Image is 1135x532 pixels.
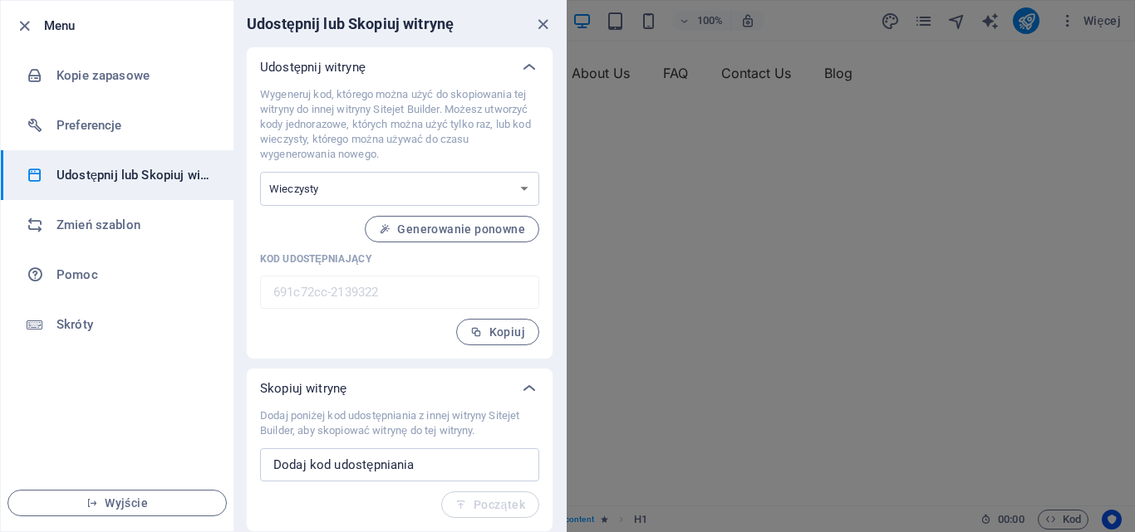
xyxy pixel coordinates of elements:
[260,59,366,76] p: Udostępnij witrynę
[57,66,210,85] h6: Kopie zapasowe
[7,490,227,516] button: Wyjście
[57,115,210,135] h6: Preferencje
[247,14,454,34] h6: Udostępnij lub Skopiuj witrynę
[379,222,525,236] span: Generowanie ponowne
[260,448,539,481] input: Dodaj kod udostępniania
[57,265,210,285] h6: Pomoc
[260,87,539,162] p: Wygeneruj kod, którego można użyć do skopiowania tej witryny do innej witryny Sitejet Builder. Mo...
[533,14,553,34] button: close
[1,250,233,300] a: Pomoc
[57,315,210,334] h6: Skróty
[247,47,553,87] div: Udostępnij witrynę
[44,16,220,36] h6: Menu
[456,319,539,345] button: Kopiuj
[22,496,213,510] span: Wyjście
[365,216,539,242] button: Generowanie ponowne
[247,368,553,408] div: Skopiuj witrynę
[57,215,210,235] h6: Zmień szablon
[57,165,210,185] h6: Udostępnij lub Skopiuj witrynę
[260,408,539,438] p: Dodaj poniżej kod udostępniania z innej witryny Sitejet Builder, aby skopiować witrynę do tej wit...
[260,380,346,397] p: Skopiuj witrynę
[260,252,539,266] p: Kod udostępniający
[470,325,525,339] span: Kopiuj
